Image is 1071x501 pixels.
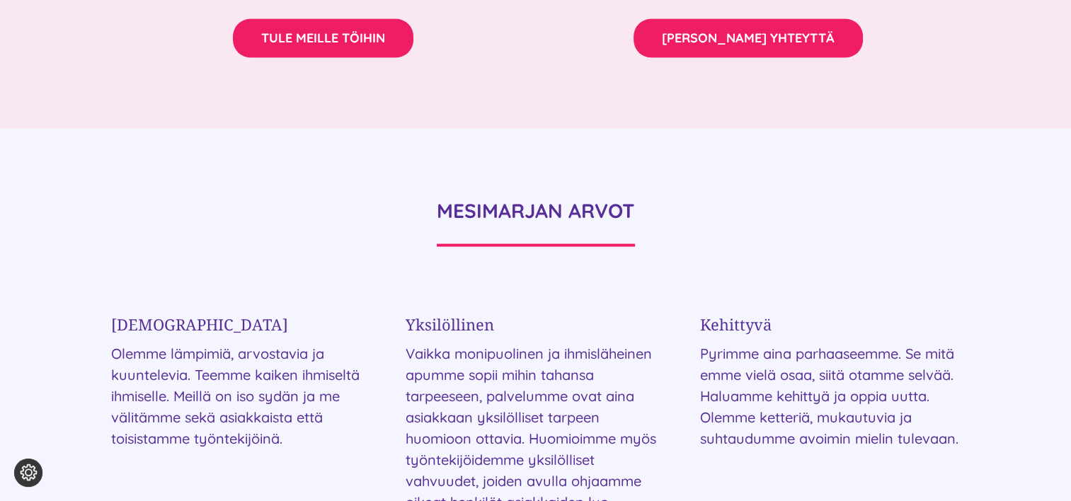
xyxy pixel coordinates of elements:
p: Pyrimme aina parhaaseemme. Se mitä emme vielä osaa, siitä otamme selvää. Haluamme kehittyä ja opp... [700,342,961,449]
strong: MESIMARJAN ARVOT [437,197,635,222]
p: Olemme lämpimiä, arvostavia ja kuuntelevia. Teemme kaiken ihmiseltä ihmiselle. Meillä on iso sydä... [111,342,372,449]
span: [PERSON_NAME] YHTEYTTÄ [662,30,835,45]
a: TULE MEILLE TÖIHIN [233,18,413,57]
a: [PERSON_NAME] YHTEYTTÄ [634,18,863,57]
h3: [DEMOGRAPHIC_DATA] [111,312,372,335]
h3: Yksilöllinen [406,312,666,335]
span: TULE MEILLE TÖIHIN [261,30,385,45]
button: Evästeasetukset [14,459,42,487]
h3: Kehittyvä [700,312,961,335]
